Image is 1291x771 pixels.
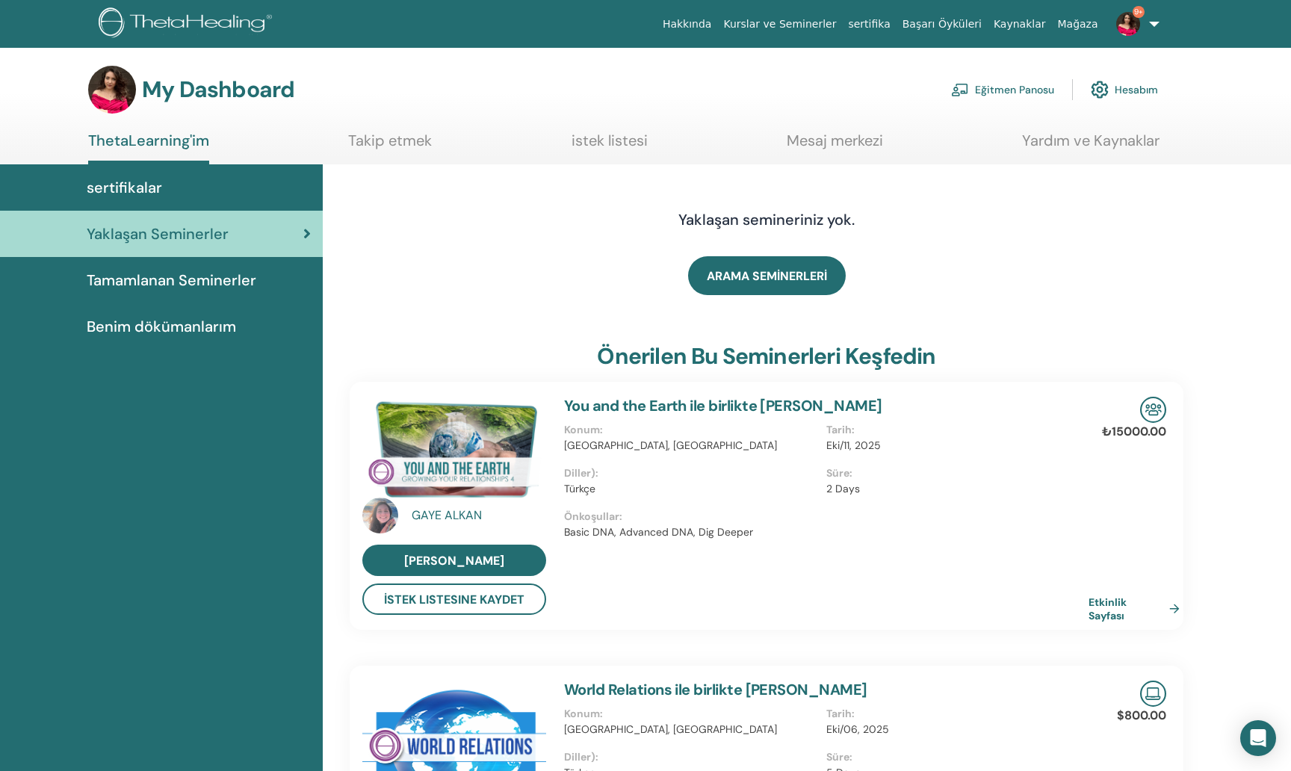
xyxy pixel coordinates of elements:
[597,343,935,370] h3: Önerilen bu seminerleri keşfedin
[951,73,1054,106] a: Eğitmen Panosu
[717,10,842,38] a: Kurslar ve Seminerler
[1240,720,1276,756] div: Open Intercom Messenger
[572,131,648,161] a: istek listesi
[826,422,1080,438] p: Tarih :
[657,10,718,38] a: Hakkında
[826,706,1080,722] p: Tarih :
[531,211,1002,229] h4: Yaklaşan semineriniz yok.
[87,315,236,338] span: Benim dökümanlarım
[826,722,1080,737] p: Eki/06, 2025
[564,422,817,438] p: Konum :
[87,223,229,245] span: Yaklaşan Seminerler
[564,396,882,415] a: You and the Earth ile birlikte [PERSON_NAME]
[1102,423,1166,441] p: ₺15000.00
[362,545,546,576] a: [PERSON_NAME]
[988,10,1052,38] a: Kaynaklar
[412,507,550,524] a: GAYE ALKAN
[564,722,817,737] p: [GEOGRAPHIC_DATA], [GEOGRAPHIC_DATA]
[142,76,294,103] h3: My Dashboard
[951,83,969,96] img: chalkboard-teacher.svg
[1116,12,1140,36] img: default.jpg
[897,10,988,38] a: Başarı Öyküleri
[362,397,546,502] img: You and the Earth
[87,176,162,199] span: sertifikalar
[826,749,1080,765] p: Süre :
[826,481,1080,497] p: 2 Days
[1091,77,1109,102] img: cog.svg
[1051,10,1103,38] a: Mağaza
[99,7,277,41] img: logo.png
[564,524,1089,540] p: Basic DNA, Advanced DNA, Dig Deeper
[1140,397,1166,423] img: In-Person Seminar
[787,131,883,161] a: Mesaj merkezi
[688,256,846,295] a: ARAMA SEMİNERLERİ
[1091,73,1158,106] a: Hesabım
[404,553,504,569] span: [PERSON_NAME]
[826,465,1080,481] p: Süre :
[564,509,1089,524] p: Önkoşullar :
[348,131,432,161] a: Takip etmek
[826,438,1080,453] p: Eki/11, 2025
[87,269,256,291] span: Tamamlanan Seminerler
[88,131,209,164] a: ThetaLearning'im
[362,498,398,533] img: default.jpg
[1140,681,1166,707] img: Live Online Seminar
[707,268,827,284] span: ARAMA SEMİNERLERİ
[88,66,136,114] img: default.jpg
[564,465,817,481] p: Diller) :
[564,706,817,722] p: Konum :
[1133,6,1145,18] span: 9+
[362,583,546,615] button: İstek Listesine Kaydet
[564,438,817,453] p: [GEOGRAPHIC_DATA], [GEOGRAPHIC_DATA]
[564,749,817,765] p: Diller) :
[1117,707,1166,725] p: $800.00
[1089,595,1186,622] a: Etkinlik Sayfası
[564,680,867,699] a: World Relations ile birlikte [PERSON_NAME]
[842,10,896,38] a: sertifika
[1022,131,1160,161] a: Yardım ve Kaynaklar
[564,481,817,497] p: Türkçe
